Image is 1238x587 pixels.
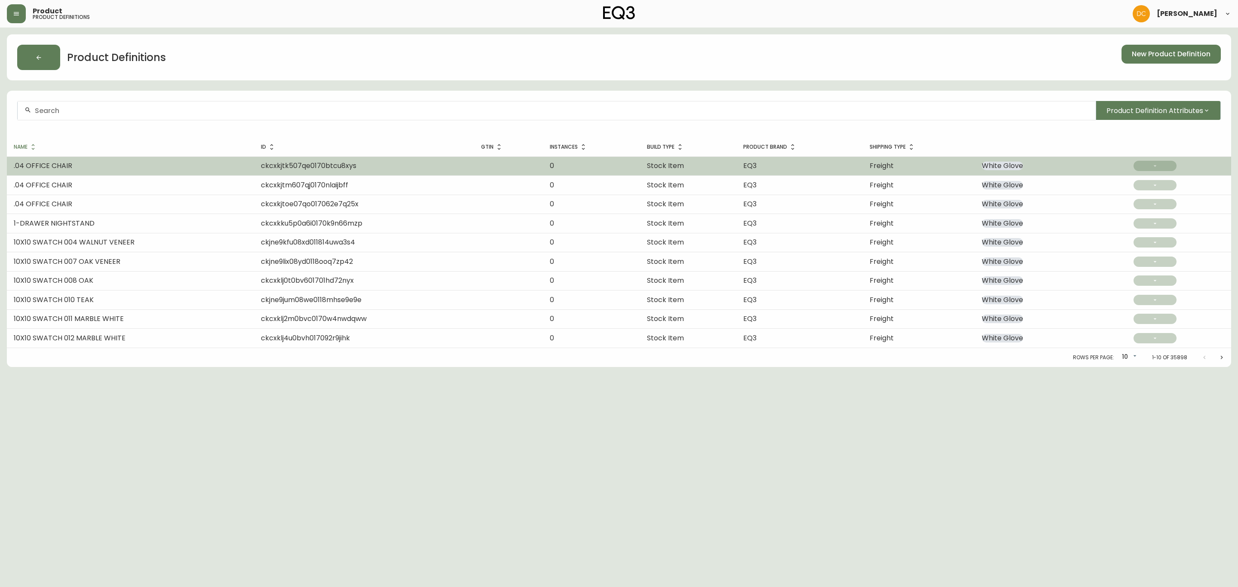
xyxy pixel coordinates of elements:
[982,219,1023,228] span: White Glove
[743,161,757,171] span: EQ3
[982,334,1023,342] span: White Glove
[603,6,635,20] img: logo
[14,257,120,266] span: 10X10 SWATCH 007 OAK VENEER
[870,257,894,266] span: Freight
[647,218,684,228] span: Stock Item
[14,314,124,324] span: 10X10 SWATCH 011 MARBLE WHITE
[550,275,554,285] span: 0
[550,218,554,228] span: 0
[647,180,684,190] span: Stock Item
[647,333,684,343] span: Stock Item
[870,275,894,285] span: Freight
[1096,101,1221,120] button: Product Definition Attributes
[870,237,894,247] span: Freight
[261,199,359,209] span: ckcxkjtoe07qo017062e7q25x
[647,314,684,324] span: Stock Item
[1132,49,1210,59] span: New Product Definition
[647,199,684,209] span: Stock Item
[261,180,348,190] span: ckcxkjtm607qj0170nlaijbff
[550,199,554,209] span: 0
[550,143,589,151] span: Instances
[647,161,684,171] span: Stock Item
[870,314,894,324] span: Freight
[261,314,367,324] span: ckcxklj2m0bvc0170w4nwdqww
[14,199,72,209] span: .04 OFFICE CHAIR
[261,333,350,343] span: ckcxklj4u0bvh017092r9jihk
[1118,350,1138,364] div: 10
[261,295,362,305] span: ckjne9jum08we0118mhse9e9e
[647,275,684,285] span: Stock Item
[14,295,94,305] span: 10X10 SWATCH 010 TEAK
[14,218,95,228] span: 1-DRAWER NIGHTSTAND
[743,218,757,228] span: EQ3
[743,180,757,190] span: EQ3
[14,161,72,171] span: .04 OFFICE CHAIR
[743,333,757,343] span: EQ3
[743,199,757,209] span: EQ3
[743,295,757,305] span: EQ3
[33,8,62,15] span: Product
[67,50,166,65] h2: Product Definitions
[982,162,1023,170] span: White Glove
[550,180,554,190] span: 0
[550,161,554,171] span: 0
[870,218,894,228] span: Freight
[870,199,894,209] span: Freight
[550,257,554,266] span: 0
[550,314,554,324] span: 0
[743,275,757,285] span: EQ3
[550,333,554,343] span: 0
[1157,10,1217,17] span: [PERSON_NAME]
[261,161,356,171] span: ckcxkjtk507qe0170btcu8xys
[647,143,686,151] span: Build Type
[743,237,757,247] span: EQ3
[481,143,505,151] span: GTIN
[1122,45,1221,64] button: New Product Definition
[647,237,684,247] span: Stock Item
[982,238,1023,247] span: White Glove
[261,218,362,228] span: ckcxkku5p0a6i0170k9n66mzp
[982,296,1023,304] span: White Glove
[870,333,894,343] span: Freight
[1152,354,1187,361] p: 1-10 of 35898
[1133,5,1150,22] img: 7eb451d6983258353faa3212700b340b
[982,276,1023,285] span: White Glove
[14,333,126,343] span: 10X10 SWATCH 012 MARBLE WHITE
[647,257,684,266] span: Stock Item
[1213,349,1230,366] button: Next page
[870,180,894,190] span: Freight
[261,257,353,266] span: ckjne9lix08yd0118ooq7zp42
[14,275,93,285] span: 10X10 SWATCH 008 OAK
[1073,354,1114,361] p: Rows per page:
[870,161,894,171] span: Freight
[33,15,90,20] h5: product definitions
[870,143,917,151] span: Shipping Type
[550,295,554,305] span: 0
[647,295,684,305] span: Stock Item
[982,200,1023,208] span: White Glove
[550,237,554,247] span: 0
[743,257,757,266] span: EQ3
[870,295,894,305] span: Freight
[35,107,1089,115] input: Search
[982,257,1023,266] span: White Glove
[14,180,72,190] span: .04 OFFICE CHAIR
[982,315,1023,323] span: White Glove
[14,143,39,151] span: Name
[261,237,355,247] span: ckjne9kfu08xd011814uwa3s4
[261,143,277,151] span: ID
[982,181,1023,190] span: White Glove
[1106,105,1203,116] span: Product Definition Attributes
[14,237,135,247] span: 10X10 SWATCH 004 WALNUT VENEER
[261,275,354,285] span: ckcxklj0t0bv601701hd72nyx
[743,314,757,324] span: EQ3
[743,143,798,151] span: Product Brand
